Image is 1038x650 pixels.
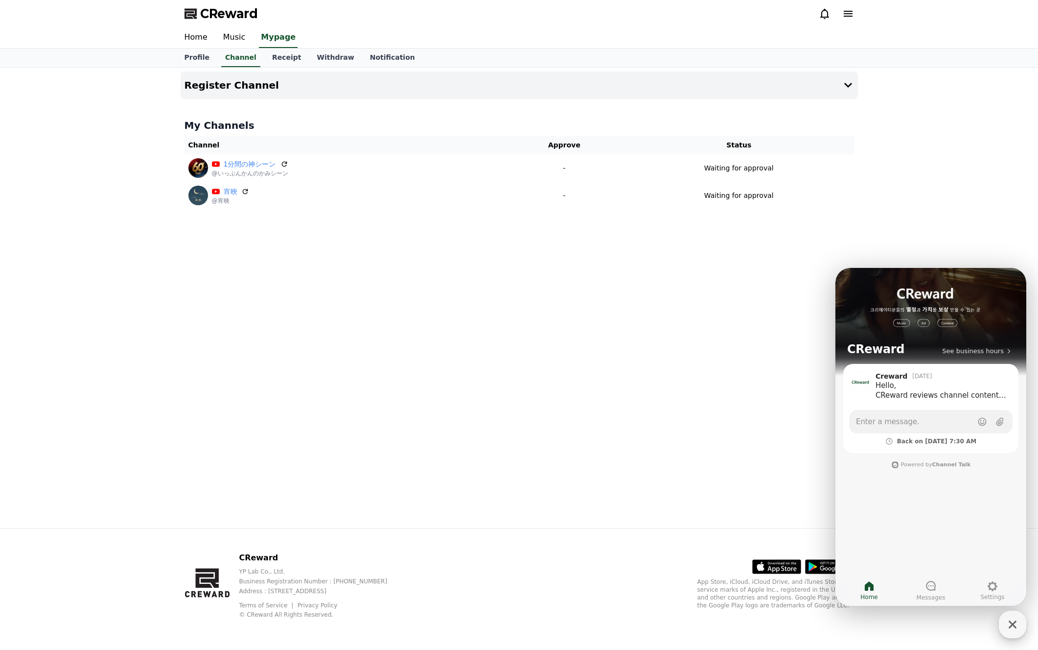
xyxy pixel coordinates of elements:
a: Home [177,27,215,48]
p: CReward [239,552,403,564]
p: @宵映 [212,197,249,205]
a: Withdraw [309,48,362,67]
img: 宵映 [188,186,208,205]
p: Waiting for approval [704,163,774,173]
h4: My Channels [185,119,854,132]
a: CReward [185,6,258,22]
p: Waiting for approval [704,191,774,201]
th: Approve [505,136,624,154]
img: 1分間の神シーン [188,158,208,178]
a: Receipt [264,48,309,67]
a: Profile [177,48,217,67]
h4: Register Channel [185,80,279,91]
a: 1分間の神シーン [224,159,277,169]
a: 宵映 [224,187,237,197]
p: Business Registration Number : [PHONE_NUMBER] [239,578,403,585]
p: @いっぷんかんのかみシーン [212,169,288,177]
p: Address : [STREET_ADDRESS] [239,587,403,595]
span: CReward [200,6,258,22]
a: Privacy Policy [298,602,338,609]
th: Channel [185,136,505,154]
p: © CReward All Rights Reserved. [239,611,403,619]
button: Register Channel [181,72,858,99]
p: YP Lab Co., Ltd. [239,568,403,576]
a: Mypage [259,27,298,48]
p: - [508,191,620,201]
a: Channel [221,48,260,67]
a: Notification [362,48,423,67]
th: Status [624,136,854,154]
p: App Store, iCloud, iCloud Drive, and iTunes Store are service marks of Apple Inc., registered in ... [697,578,854,609]
p: - [508,163,620,173]
iframe: Channel chat [835,268,1026,606]
a: Terms of Service [239,602,295,609]
a: Music [215,27,254,48]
